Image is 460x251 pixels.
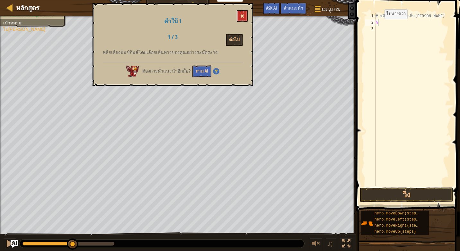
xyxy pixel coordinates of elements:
[263,3,280,14] button: Ask AI
[375,217,421,222] span: hero.moveLeft(steps)
[360,187,453,202] button: วิ่ง
[164,17,181,25] span: คำใบ้ 1
[11,240,18,248] button: Ask AI
[365,26,376,32] div: 3
[365,19,376,26] div: 2
[3,20,21,25] span: เป้าหมาย
[226,34,243,46] button: ต่อไป
[213,68,219,74] img: Hint
[361,217,373,229] img: portrait.png
[365,13,376,19] div: 1
[327,239,333,248] span: ♫
[386,12,406,16] code: ไปทางขวา
[153,34,193,40] h2: 1 / 3
[142,68,191,74] span: ต้องการคำแนะนำอีกมั้ย?
[13,4,40,12] a: หลักสูตร
[310,238,323,251] button: ปรับระดับเสียง
[283,5,303,11] span: คำแนะนำ
[340,238,353,251] button: สลับเป็นเต็มจอ
[103,49,243,56] p: หลีกเลี่ยงมันช์กินส์โดยเลือกเส้นทางของคุณอย่างระมัดระวัง!
[375,211,421,216] span: hero.moveDown(steps)
[375,229,416,234] span: hero.moveUp(steps)
[266,5,277,11] span: Ask AI
[16,4,40,12] span: หลักสูตร
[310,3,345,18] button: เมนูเกม
[192,65,211,77] button: ถาม AI
[21,20,22,25] span: :
[126,65,139,77] img: AI
[326,238,337,251] button: ♫
[375,223,423,228] span: hero.moveRight(steps)
[322,5,341,13] span: เมนูเกม
[3,238,16,251] button: Ctrl + P: Pause
[3,27,45,32] span: ไม่[PERSON_NAME]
